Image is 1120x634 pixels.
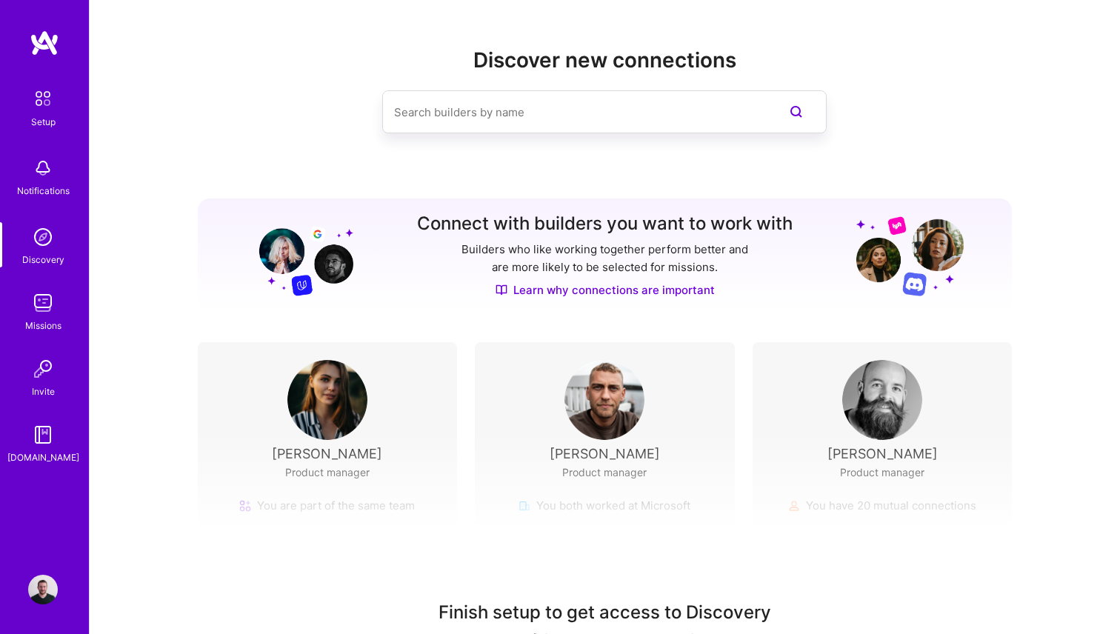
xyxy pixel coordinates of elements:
img: User Avatar [564,360,644,440]
div: [DOMAIN_NAME] [7,450,79,465]
a: Learn why connections are important [496,282,715,298]
div: Notifications [17,183,70,198]
img: Grow your network [246,215,353,296]
a: User Avatar [24,575,61,604]
img: User Avatar [28,575,58,604]
img: bell [28,153,58,183]
img: User Avatar [287,360,367,440]
img: Grow your network [856,216,964,296]
h2: Discover new connections [198,48,1013,73]
input: Search builders by name [394,93,756,131]
img: guide book [28,420,58,450]
div: Finish setup to get access to Discovery [439,601,771,624]
div: Discovery [22,252,64,267]
img: discovery [28,222,58,252]
img: Discover [496,284,507,296]
i: icon SearchPurple [787,103,805,121]
img: setup [27,83,59,114]
div: Missions [25,318,61,333]
img: logo [30,30,59,56]
img: teamwork [28,288,58,318]
p: Builders who like working together perform better and are more likely to be selected for missions. [459,241,751,276]
img: Invite [28,354,58,384]
h3: Connect with builders you want to work with [417,213,793,235]
div: Invite [32,384,55,399]
img: User Avatar [842,360,922,440]
div: Setup [31,114,56,130]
